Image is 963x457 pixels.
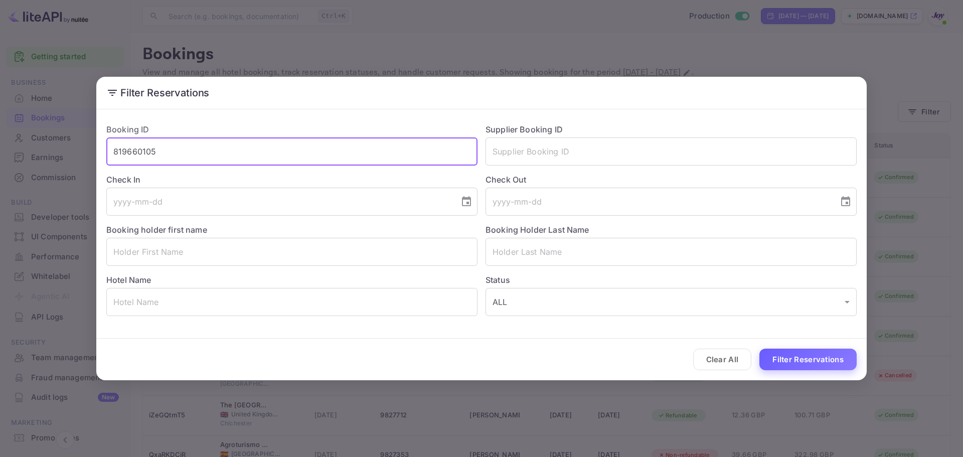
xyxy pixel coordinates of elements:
[486,288,857,316] div: ALL
[106,225,207,235] label: Booking holder first name
[106,288,477,316] input: Hotel Name
[486,124,563,134] label: Supplier Booking ID
[456,192,476,212] button: Choose date
[106,137,477,166] input: Booking ID
[106,188,452,216] input: yyyy-mm-dd
[106,174,477,186] label: Check In
[836,192,856,212] button: Choose date
[693,349,752,370] button: Clear All
[96,77,867,109] h2: Filter Reservations
[106,275,151,285] label: Hotel Name
[486,225,589,235] label: Booking Holder Last Name
[486,137,857,166] input: Supplier Booking ID
[486,188,832,216] input: yyyy-mm-dd
[106,238,477,266] input: Holder First Name
[486,238,857,266] input: Holder Last Name
[486,174,857,186] label: Check Out
[486,274,857,286] label: Status
[759,349,857,370] button: Filter Reservations
[106,124,149,134] label: Booking ID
